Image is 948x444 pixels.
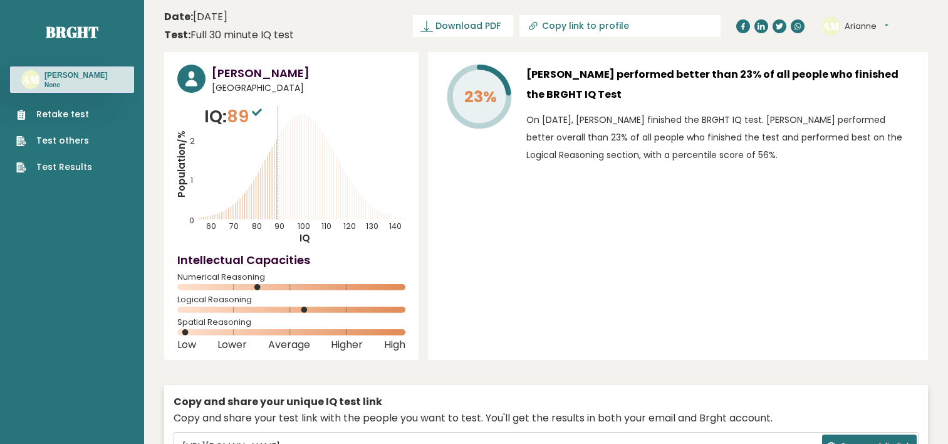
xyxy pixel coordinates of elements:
a: Test Results [16,161,92,174]
time: [DATE] [164,9,227,24]
tspan: 90 [274,221,284,231]
tspan: 0 [189,215,194,226]
tspan: 110 [321,221,331,231]
span: 89 [227,105,265,128]
tspan: 23% [464,86,497,108]
a: Download PDF [413,15,513,37]
a: Retake test [16,108,92,121]
tspan: 130 [366,221,378,231]
h4: Intellectual Capacities [177,251,405,268]
span: Lower [217,342,247,347]
span: High [384,342,405,347]
span: Average [268,342,310,347]
button: Arianne [845,20,888,33]
span: Low [177,342,196,347]
h3: [PERSON_NAME] [44,70,108,80]
p: None [44,81,108,90]
tspan: 100 [298,221,310,231]
tspan: 2 [190,135,195,146]
tspan: 120 [343,221,356,231]
text: AM [822,18,840,33]
tspan: 70 [229,221,239,231]
span: Spatial Reasoning [177,320,405,325]
div: Full 30 minute IQ test [164,28,294,43]
tspan: 140 [389,221,402,231]
p: On [DATE], [PERSON_NAME] finished the BRGHT IQ test. [PERSON_NAME] performed better overall than ... [526,111,915,164]
tspan: 1 [190,175,193,186]
tspan: 60 [206,221,216,231]
b: Date: [164,9,193,24]
a: Test others [16,134,92,147]
tspan: IQ [300,232,310,245]
tspan: 80 [252,221,262,231]
a: Brght [46,22,98,42]
p: IQ: [204,104,265,129]
b: Test: [164,28,190,42]
text: AM [22,72,39,87]
span: [GEOGRAPHIC_DATA] [212,82,405,95]
h3: [PERSON_NAME] [212,65,405,82]
h3: [PERSON_NAME] performed better than 23% of all people who finished the BRGHT IQ Test [526,65,915,105]
tspan: Population/% [175,130,188,198]
div: Copy and share your unique IQ test link [174,394,919,410]
div: Copy and share your test link with the people you want to test. You'll get the results in both yo... [174,411,919,426]
span: Numerical Reasoning [177,275,405,280]
span: Logical Reasoning [177,297,405,302]
span: Download PDF [435,19,501,33]
span: Higher [331,342,363,347]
